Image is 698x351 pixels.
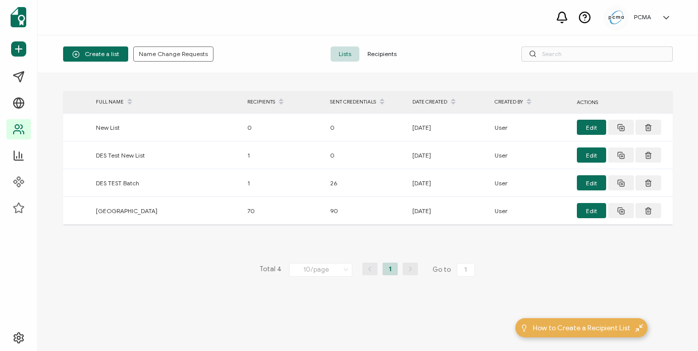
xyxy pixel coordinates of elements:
li: 1 [383,263,398,275]
div: FULL NAME [91,93,242,111]
img: 5c892e8a-a8c9-4ab0-b501-e22bba25706e.jpg [609,11,624,24]
div: 1 [242,149,325,161]
div: [DATE] [407,177,490,189]
div: RECIPIENTS [242,93,325,111]
span: Lists [331,46,359,62]
div: DES TEST Batch [91,177,242,189]
div: 70 [242,205,325,217]
div: [DATE] [407,122,490,133]
img: sertifier-logomark-colored.svg [11,7,26,27]
div: ACTIONS [572,96,673,108]
div: SENT CREDENTIALS [325,93,407,111]
div: DATE CREATED [407,93,490,111]
span: Go to [433,263,477,277]
div: User [490,205,572,217]
div: User [490,149,572,161]
div: [DATE] [407,149,490,161]
div: [DATE] [407,205,490,217]
button: Edit [577,175,606,190]
div: DES Test New List [91,149,242,161]
h5: PCMA [634,14,651,21]
div: User [490,177,572,189]
span: Name Change Requests [139,51,208,57]
span: Total 4 [259,263,282,277]
button: Edit [577,147,606,163]
div: New List [91,122,242,133]
span: Create a list [72,51,119,58]
img: minimize-icon.svg [635,324,643,332]
div: 1 [242,177,325,189]
span: How to Create a Recipient List [533,323,630,333]
span: Recipients [359,46,405,62]
div: CREATED BY [490,93,572,111]
div: 0 [242,122,325,133]
div: User [490,122,572,133]
div: 0 [325,149,407,161]
button: Edit [577,120,606,135]
button: Name Change Requests [133,46,213,62]
button: Create a list [63,46,128,62]
iframe: Chat Widget [648,303,698,351]
div: 0 [325,122,407,133]
div: 26 [325,177,407,189]
input: Select [289,263,352,277]
button: Edit [577,203,606,218]
div: 90 [325,205,407,217]
input: Search [521,46,673,62]
div: [GEOGRAPHIC_DATA] [91,205,242,217]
